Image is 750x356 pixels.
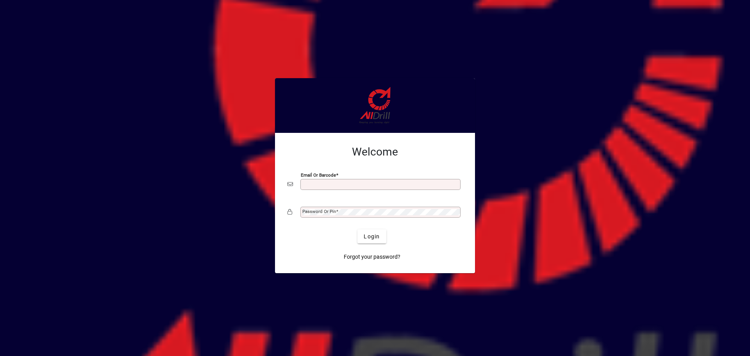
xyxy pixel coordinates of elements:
h2: Welcome [287,145,462,159]
mat-label: Password or Pin [302,209,336,214]
span: Forgot your password? [344,253,400,261]
mat-label: Email or Barcode [301,172,336,178]
a: Forgot your password? [341,250,404,264]
span: Login [364,233,380,241]
button: Login [357,229,386,243]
